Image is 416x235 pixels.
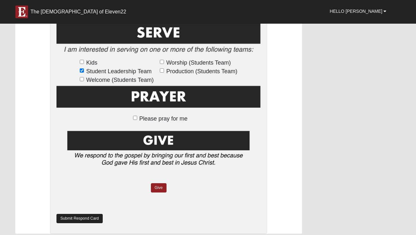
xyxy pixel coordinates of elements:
span: Worship (Students Team) [166,59,231,67]
span: Student Leadership Team [86,67,152,76]
span: Please pray for me [139,115,188,122]
input: Welcome (Students Team) [80,77,84,81]
input: Please pray for me [133,116,137,120]
a: Submit Respond Card [56,214,103,223]
input: Kids [80,60,84,64]
a: Hello [PERSON_NAME] [325,3,391,19]
span: Welcome (Students Team) [86,76,153,84]
img: Serve2.png [56,21,261,58]
div: The [DEMOGRAPHIC_DATA] of Eleven22 [31,9,126,15]
img: Prayer.png [56,84,261,113]
input: Student Leadership Team [80,68,84,73]
a: Give [151,183,167,192]
a: The [DEMOGRAPHIC_DATA] of Eleven22 [11,2,131,18]
span: Kids [86,59,97,67]
input: Production (Students Team) [160,68,164,73]
input: Worship (Students Team) [160,60,164,64]
img: E-icon-fireweed-White-TM.png [15,5,28,18]
span: Hello [PERSON_NAME] [330,9,383,14]
span: Production (Students Team) [166,67,237,76]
